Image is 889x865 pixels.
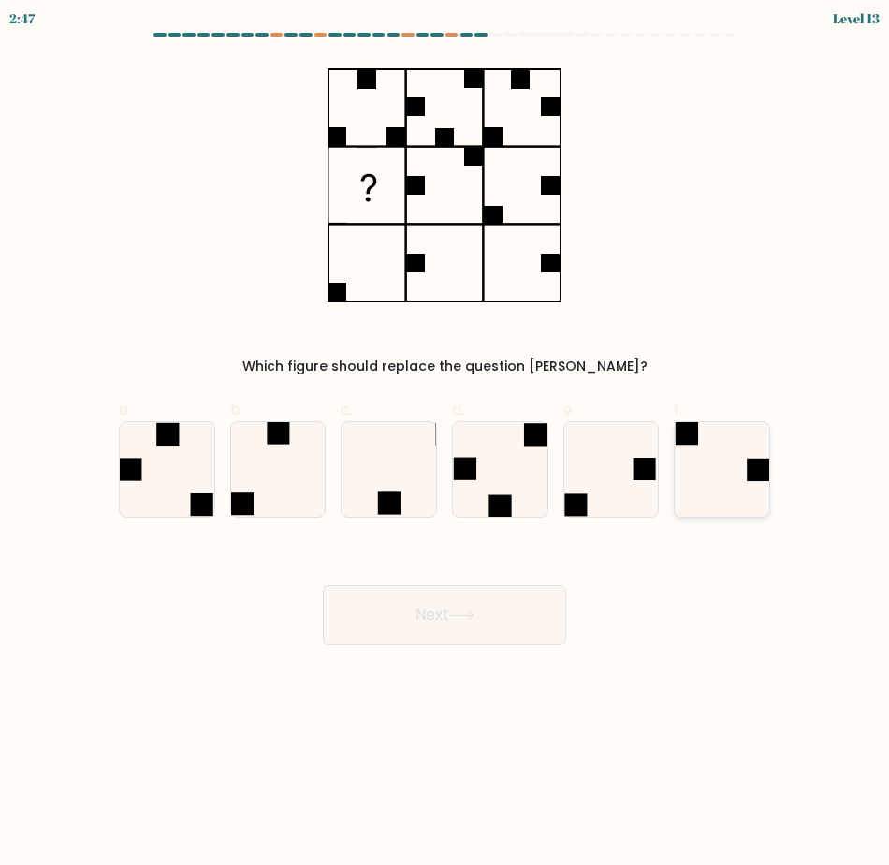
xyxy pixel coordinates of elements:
[563,399,576,420] span: e.
[119,399,131,420] span: a.
[130,357,759,376] div: Which figure should replace the question [PERSON_NAME]?
[323,585,566,645] button: Next
[833,8,880,28] div: Level 13
[9,8,35,28] div: 2:47
[341,399,353,420] span: c.
[230,399,243,420] span: b.
[452,399,464,420] span: d.
[674,399,682,420] span: f.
